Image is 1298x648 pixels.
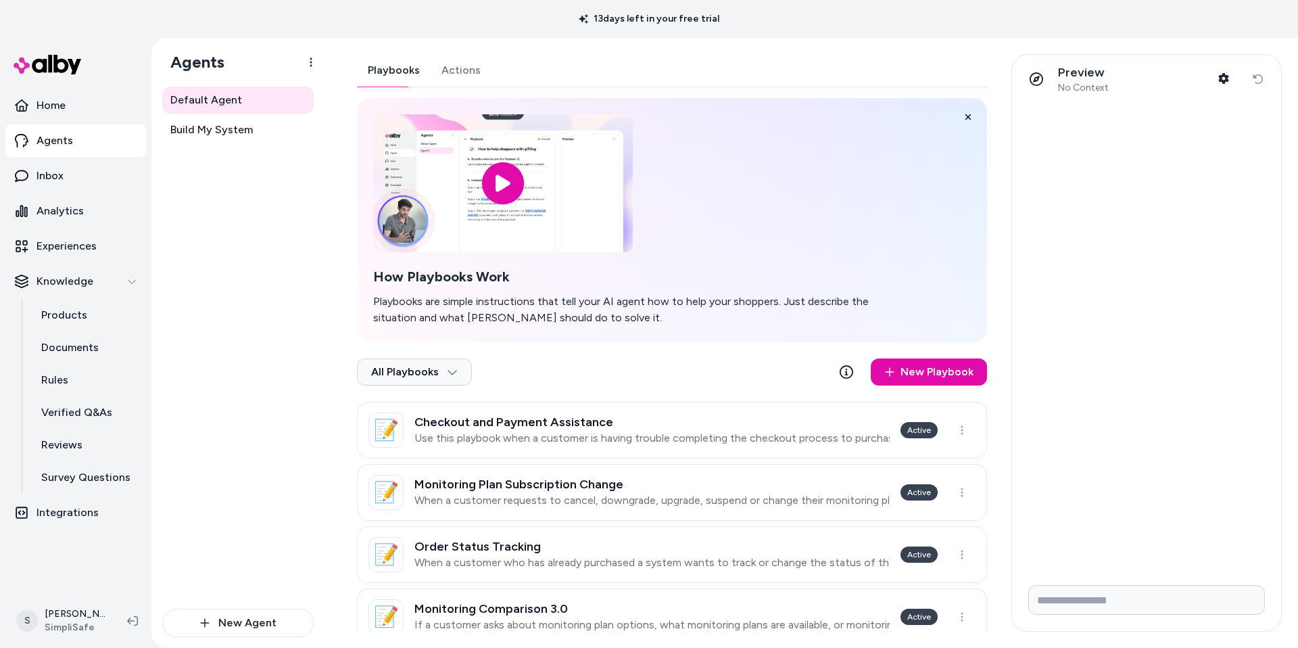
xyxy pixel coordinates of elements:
[28,396,146,429] a: Verified Q&As
[41,404,112,421] p: Verified Q&As
[357,54,431,87] button: Playbooks
[373,269,892,285] h2: How Playbooks Work
[357,402,987,459] a: 📝Checkout and Payment AssistanceUse this playbook when a customer is having trouble completing th...
[162,609,314,637] button: New Agent
[5,124,146,157] a: Agents
[414,556,890,570] p: When a customer who has already purchased a system wants to track or change the status of their e...
[45,621,105,634] span: SimpliSafe
[357,526,987,583] a: 📝Order Status TrackingWhen a customer who has already purchased a system wants to track or change...
[37,273,93,290] p: Knowledge
[37,505,99,521] p: Integrations
[5,195,146,227] a: Analytics
[871,358,987,386] a: New Playbook
[371,365,458,379] span: All Playbooks
[414,415,890,429] h3: Checkout and Payment Assistance
[368,413,404,448] div: 📝
[37,203,84,219] p: Analytics
[41,340,99,356] p: Documents
[373,294,892,326] p: Playbooks are simple instructions that tell your AI agent how to help your shoppers. Just describ...
[414,478,890,491] h3: Monitoring Plan Subscription Change
[5,89,146,122] a: Home
[414,602,890,616] h3: Monitoring Comparison 3.0
[37,238,97,254] p: Experiences
[1028,585,1265,615] input: Write your prompt here
[900,609,938,625] div: Active
[368,599,404,634] div: 📝
[1058,82,1109,94] span: No Context
[41,372,68,388] p: Rules
[14,55,81,74] img: alby Logo
[162,87,314,114] a: Default Agent
[160,52,224,72] h1: Agents
[37,168,64,184] p: Inbox
[414,540,890,553] h3: Order Status Tracking
[5,265,146,298] button: Knowledge
[414,618,890,632] p: If a customer asks about monitoring plan options, what monitoring plans are available, or monitor...
[28,299,146,331] a: Products
[5,230,146,262] a: Experiences
[571,12,727,26] p: 13 days left in your free trial
[431,54,491,87] button: Actions
[170,122,253,138] span: Build My System
[368,537,404,572] div: 📝
[1058,65,1109,80] p: Preview
[5,160,146,192] a: Inbox
[45,607,105,621] p: [PERSON_NAME]
[900,422,938,438] div: Active
[28,364,146,396] a: Rules
[16,610,38,632] span: S
[368,475,404,510] div: 📝
[162,116,314,143] a: Build My System
[28,461,146,494] a: Survey Questions
[41,307,87,323] p: Products
[900,547,938,563] div: Active
[28,331,146,364] a: Documents
[357,464,987,521] a: 📝Monitoring Plan Subscription ChangeWhen a customer requests to cancel, downgrade, upgrade, suspe...
[170,92,242,108] span: Default Agent
[414,432,890,445] p: Use this playbook when a customer is having trouble completing the checkout process to purchase t...
[5,496,146,529] a: Integrations
[41,469,130,486] p: Survey Questions
[8,599,116,643] button: S[PERSON_NAME]SimpliSafe
[28,429,146,461] a: Reviews
[414,494,890,507] p: When a customer requests to cancel, downgrade, upgrade, suspend or change their monitoring plan s...
[357,358,472,386] button: All Playbooks
[900,484,938,501] div: Active
[41,437,82,453] p: Reviews
[357,588,987,645] a: 📝Monitoring Comparison 3.0If a customer asks about monitoring plan options, what monitoring plans...
[37,97,66,114] p: Home
[37,133,73,149] p: Agents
